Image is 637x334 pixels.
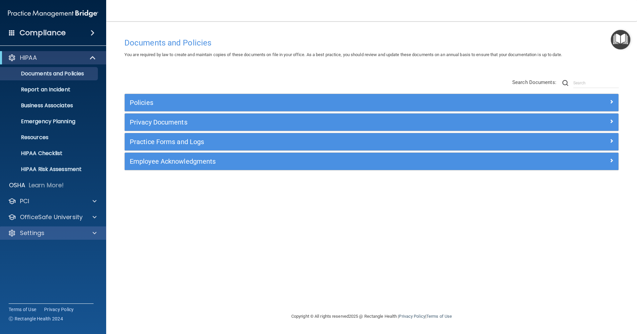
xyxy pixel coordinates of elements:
[512,79,556,85] span: Search Documents:
[20,28,66,38] h4: Compliance
[20,54,37,62] p: HIPAA
[130,119,490,126] h5: Privacy Documents
[130,117,613,127] a: Privacy Documents
[4,166,95,173] p: HIPAA Risk Assessment
[20,213,83,221] p: OfficeSafe University
[130,156,613,167] a: Employee Acknowledgments
[611,30,630,49] button: Open Resource Center
[8,229,97,237] a: Settings
[4,102,95,109] p: Business Associates
[130,97,613,108] a: Policies
[124,52,562,57] span: You are required by law to create and maintain copies of these documents on file in your office. ...
[130,136,613,147] a: Practice Forms and Logs
[9,306,36,313] a: Terms of Use
[399,314,425,319] a: Privacy Policy
[4,70,95,77] p: Documents and Policies
[130,158,490,165] h5: Employee Acknowledgments
[29,181,64,189] p: Learn More!
[4,134,95,141] p: Resources
[426,314,452,319] a: Terms of Use
[9,181,26,189] p: OSHA
[8,54,96,62] a: HIPAA
[44,306,74,313] a: Privacy Policy
[8,213,97,221] a: OfficeSafe University
[562,80,568,86] img: ic-search.3b580494.png
[130,99,490,106] h5: Policies
[124,39,619,47] h4: Documents and Policies
[8,197,97,205] a: PCI
[130,138,490,145] h5: Practice Forms and Logs
[4,150,95,157] p: HIPAA Checklist
[20,229,44,237] p: Settings
[4,86,95,93] p: Report an Incident
[8,7,98,20] img: PMB logo
[20,197,29,205] p: PCI
[4,118,95,125] p: Emergency Planning
[573,78,619,88] input: Search
[9,315,63,322] span: Ⓒ Rectangle Health 2024
[250,306,493,327] div: Copyright © All rights reserved 2025 @ Rectangle Health | |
